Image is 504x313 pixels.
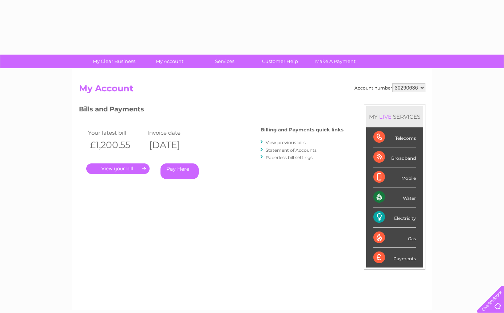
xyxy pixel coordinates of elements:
div: Broadband [373,147,416,167]
div: Telecoms [373,127,416,147]
a: Paperless bill settings [266,155,313,160]
h4: Billing and Payments quick links [261,127,344,132]
a: Customer Help [250,55,310,68]
a: Pay Here [160,163,199,179]
div: LIVE [378,113,393,120]
div: Water [373,187,416,207]
a: . [86,163,150,174]
a: Statement of Accounts [266,147,317,153]
td: Your latest bill [86,128,146,138]
td: Invoice date [146,128,205,138]
div: Gas [373,228,416,248]
div: MY SERVICES [366,106,423,127]
a: My Clear Business [84,55,144,68]
div: Mobile [373,167,416,187]
h3: Bills and Payments [79,104,344,117]
th: £1,200.55 [86,138,146,152]
a: Make A Payment [305,55,365,68]
div: Payments [373,248,416,268]
a: Services [195,55,255,68]
a: View previous bills [266,140,306,145]
div: Account number [354,83,425,92]
div: Electricity [373,207,416,227]
th: [DATE] [146,138,205,152]
h2: My Account [79,83,425,97]
a: My Account [139,55,199,68]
